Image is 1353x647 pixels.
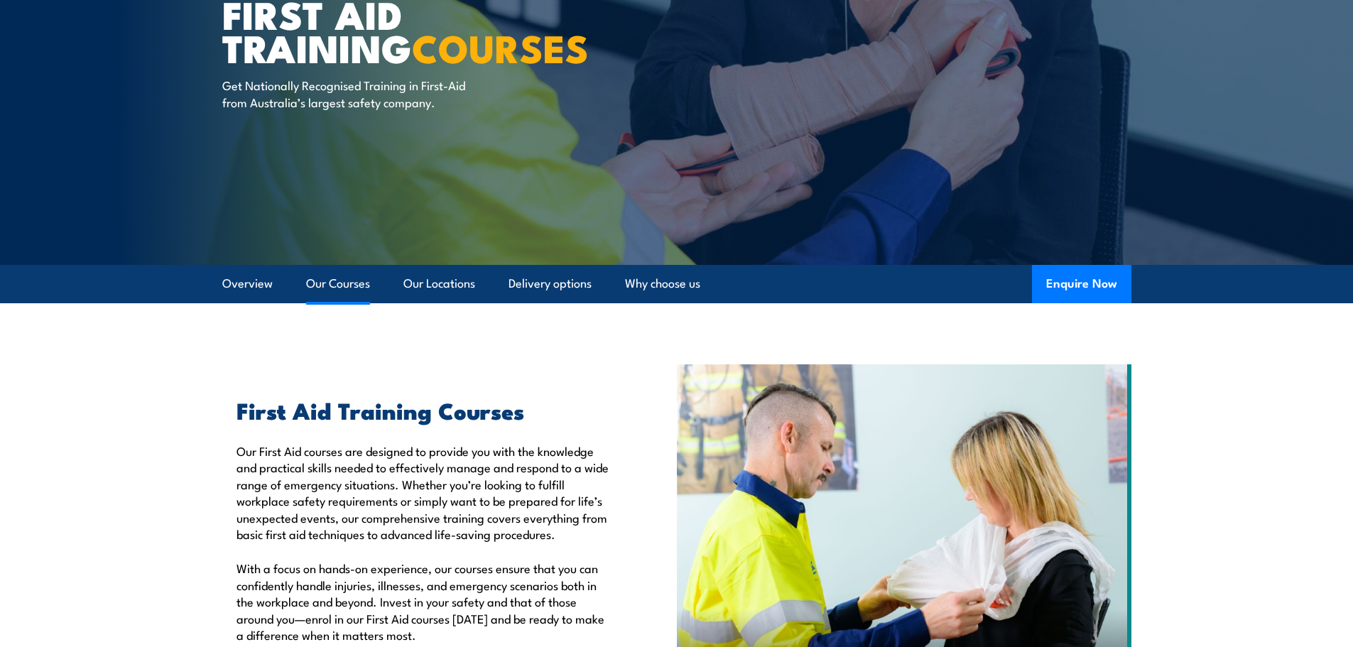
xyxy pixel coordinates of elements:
[222,265,273,303] a: Overview
[237,560,612,643] p: With a focus on hands-on experience, our courses ensure that you can confidently handle injuries,...
[403,265,475,303] a: Our Locations
[1032,265,1131,303] button: Enquire Now
[625,265,700,303] a: Why choose us
[306,265,370,303] a: Our Courses
[412,17,589,76] strong: COURSES
[222,77,482,110] p: Get Nationally Recognised Training in First-Aid from Australia’s largest safety company.
[509,265,592,303] a: Delivery options
[237,442,612,542] p: Our First Aid courses are designed to provide you with the knowledge and practical skills needed ...
[237,400,612,420] h2: First Aid Training Courses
